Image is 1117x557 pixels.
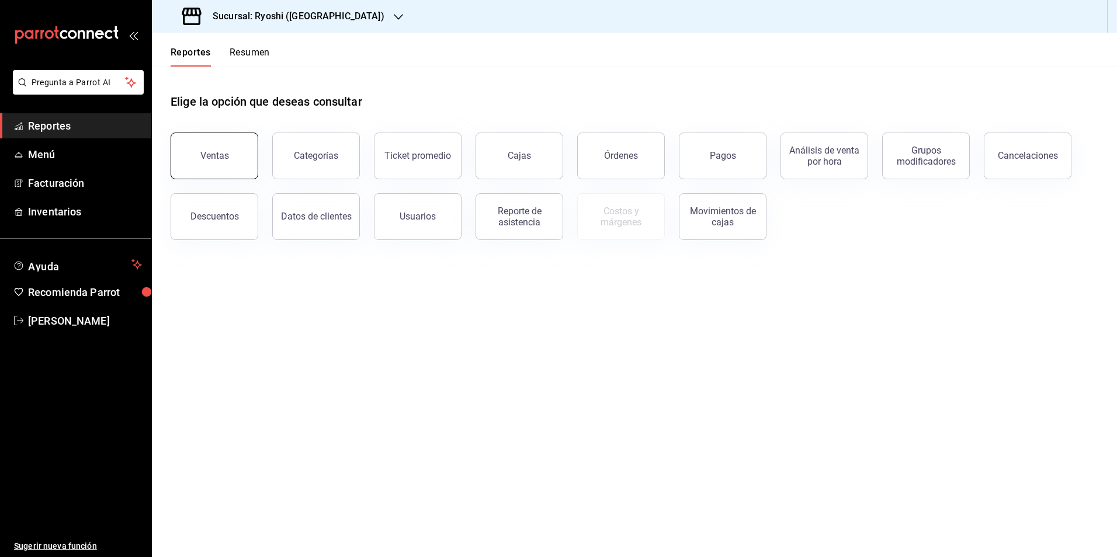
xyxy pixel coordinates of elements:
[384,150,451,161] div: Ticket promedio
[171,133,258,179] button: Ventas
[14,540,142,552] span: Sugerir nueva función
[28,257,127,271] span: Ayuda
[788,145,861,167] div: Análisis de venta por hora
[400,211,436,222] div: Usuarios
[190,211,239,222] div: Descuentos
[710,150,736,161] div: Pagos
[679,193,766,240] button: Movimientos de cajas
[32,76,126,89] span: Pregunta a Parrot AI
[28,313,142,329] span: [PERSON_NAME]
[171,47,211,67] button: Reportes
[374,133,462,179] button: Ticket promedio
[272,193,360,240] button: Datos de clientes
[984,133,1071,179] button: Cancelaciones
[171,193,258,240] button: Descuentos
[28,147,142,162] span: Menú
[476,193,563,240] button: Reporte de asistencia
[8,85,144,97] a: Pregunta a Parrot AI
[508,150,531,161] div: Cajas
[780,133,868,179] button: Análisis de venta por hora
[200,150,229,161] div: Ventas
[281,211,352,222] div: Datos de clientes
[483,206,556,228] div: Reporte de asistencia
[882,133,970,179] button: Grupos modificadores
[890,145,962,167] div: Grupos modificadores
[476,133,563,179] button: Cajas
[374,193,462,240] button: Usuarios
[604,150,638,161] div: Órdenes
[585,206,657,228] div: Costos y márgenes
[679,133,766,179] button: Pagos
[294,150,338,161] div: Categorías
[998,150,1058,161] div: Cancelaciones
[686,206,759,228] div: Movimientos de cajas
[230,47,270,67] button: Resumen
[577,193,665,240] button: Contrata inventarios para ver este reporte
[13,70,144,95] button: Pregunta a Parrot AI
[28,175,142,191] span: Facturación
[203,9,384,23] h3: Sucursal: Ryoshi ([GEOGRAPHIC_DATA])
[28,204,142,220] span: Inventarios
[129,30,138,40] button: open_drawer_menu
[28,284,142,300] span: Recomienda Parrot
[171,47,270,67] div: navigation tabs
[577,133,665,179] button: Órdenes
[171,93,362,110] h1: Elige la opción que deseas consultar
[28,118,142,134] span: Reportes
[272,133,360,179] button: Categorías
